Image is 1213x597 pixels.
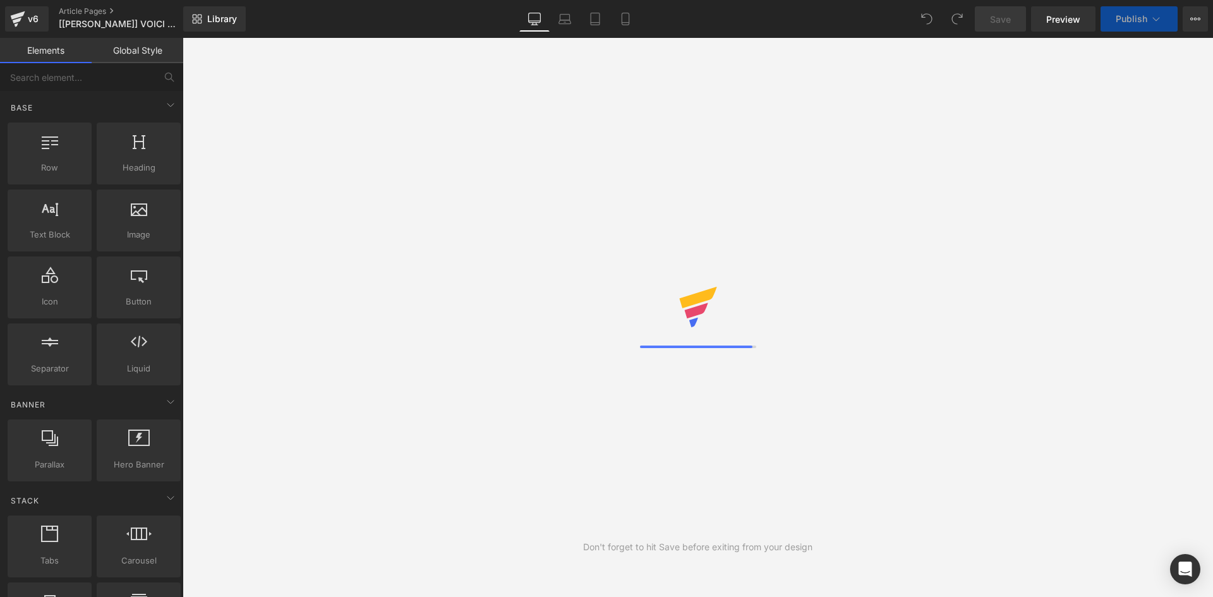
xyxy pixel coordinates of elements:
span: Publish [1116,14,1147,24]
button: Undo [914,6,939,32]
span: Image [100,228,177,241]
div: Don't forget to hit Save before exiting from your design [583,540,812,554]
span: Parallax [11,458,88,471]
span: Banner [9,399,47,411]
span: Library [207,13,237,25]
span: Heading [100,161,177,174]
span: Text Block [11,228,88,241]
span: [[PERSON_NAME]] VOICI COMMENT RECONNAITRE UNE FAUSSE MONTRE [PERSON_NAME] [59,19,180,29]
a: Article Pages [59,6,204,16]
a: v6 [5,6,49,32]
a: Tablet [580,6,610,32]
span: Base [9,102,34,114]
a: Mobile [610,6,641,32]
button: More [1183,6,1208,32]
span: Liquid [100,362,177,375]
a: Preview [1031,6,1095,32]
a: Global Style [92,38,183,63]
a: Laptop [550,6,580,32]
span: Save [990,13,1011,26]
span: Tabs [11,554,88,567]
button: Publish [1101,6,1178,32]
span: Button [100,295,177,308]
div: Open Intercom Messenger [1170,554,1200,584]
span: Carousel [100,554,177,567]
span: Stack [9,495,40,507]
span: Row [11,161,88,174]
button: Redo [944,6,970,32]
span: Separator [11,362,88,375]
a: Desktop [519,6,550,32]
span: Icon [11,295,88,308]
div: v6 [25,11,41,27]
span: Hero Banner [100,458,177,471]
a: New Library [183,6,246,32]
span: Preview [1046,13,1080,26]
